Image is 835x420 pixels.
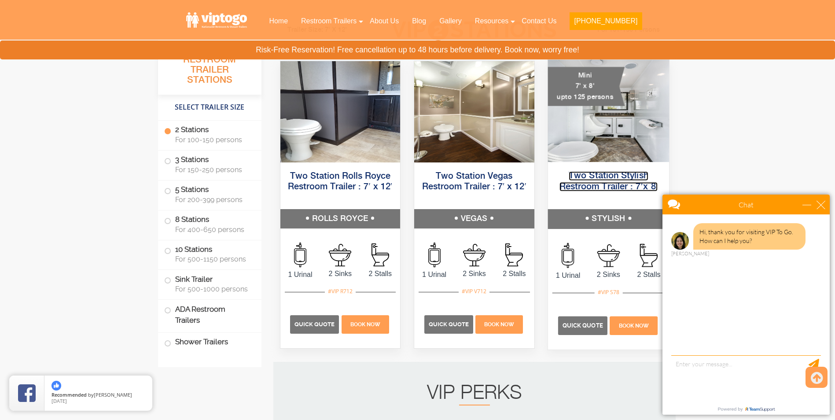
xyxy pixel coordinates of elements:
[291,384,658,405] h2: VIP PERKS
[164,240,255,268] label: 10 Stations
[175,166,251,174] span: For 150-250 persons
[290,320,340,328] a: Quick Quote
[294,243,306,267] img: an icon of urinal
[558,321,609,329] a: Quick Quote
[424,320,475,328] a: Quick Quote
[280,209,401,228] h5: ROLLS ROYCE
[329,244,351,266] img: an icon of sink
[484,321,514,328] span: Book Now
[294,11,363,31] a: Restroom Trailers
[657,189,835,420] iframe: Live Chat Box
[505,243,523,266] img: an icon of stall
[618,323,649,329] span: Book Now
[405,11,433,31] a: Blog
[164,121,255,148] label: 2 Stations
[463,244,486,266] img: an icon of sink
[563,322,603,329] span: Quick Quote
[51,392,145,398] span: by
[629,269,669,280] span: 2 Stalls
[588,269,629,280] span: 2 Sinks
[325,286,356,297] div: #VIP R712
[429,321,469,328] span: Quick Quote
[350,321,380,328] span: Book Now
[164,151,255,178] label: 3 Stations
[597,244,620,267] img: an icon of sink
[280,269,320,280] span: 1 Urinal
[175,225,251,234] span: For 400-650 persons
[548,270,588,280] span: 1 Urinal
[548,60,669,162] img: A mini restroom trailer with two separate stations and separate doors for males and females
[294,321,335,328] span: Quick Quote
[158,42,261,95] h3: All Portable Restroom Trailer Stations
[94,391,132,398] span: [PERSON_NAME]
[51,398,67,404] span: [DATE]
[414,269,454,280] span: 1 Urinal
[562,243,574,268] img: an icon of urinal
[422,172,526,192] a: Two Station Vegas Restroom Trailer : 7′ x 12′
[158,99,261,116] h4: Select Trailer Size
[280,61,401,162] img: Side view of two station restroom trailer with separate doors for males and females
[340,320,390,328] a: Book Now
[288,172,392,192] a: Two Station Rolls Royce Restroom Trailer : 7′ x 12′
[459,286,489,297] div: #VIP V712
[360,269,400,279] span: 2 Stalls
[164,300,255,330] label: ADA Restroom Trailers
[433,11,468,31] a: Gallery
[414,209,534,228] h5: VEGAS
[563,11,648,35] a: [PHONE_NUMBER]
[164,270,255,297] label: Sink Trailer
[175,285,251,293] span: For 500-1000 persons
[609,321,659,329] a: Book Now
[372,243,389,266] img: an icon of stall
[164,210,255,238] label: 8 Stations
[428,243,441,267] img: an icon of urinal
[164,333,255,352] label: Shower Trailers
[640,244,658,267] img: an icon of stall
[164,181,255,208] label: 5 Stations
[175,136,251,144] span: For 100-150 persons
[51,391,87,398] span: Recommended
[594,287,622,298] div: #VIP S78
[320,269,360,279] span: 2 Sinks
[18,384,36,402] img: Review Rating
[570,12,642,30] button: [PHONE_NUMBER]
[548,67,624,106] div: Mini 7' x 8' upto 125 persons
[51,381,61,391] img: thumbs up icon
[548,209,669,228] h5: STYLISH
[468,11,515,31] a: Resources
[515,11,563,31] a: Contact Us
[262,11,294,31] a: Home
[454,269,494,279] span: 2 Sinks
[175,195,251,204] span: For 200-399 persons
[363,11,405,31] a: About Us
[559,171,658,191] a: Two Station Stylish Restroom Trailer : 7’x 8′
[494,269,534,279] span: 2 Stalls
[414,61,534,162] img: Side view of two station restroom trailer with separate doors for males and females
[175,255,251,263] span: For 500-1150 persons
[475,320,524,328] a: Book Now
